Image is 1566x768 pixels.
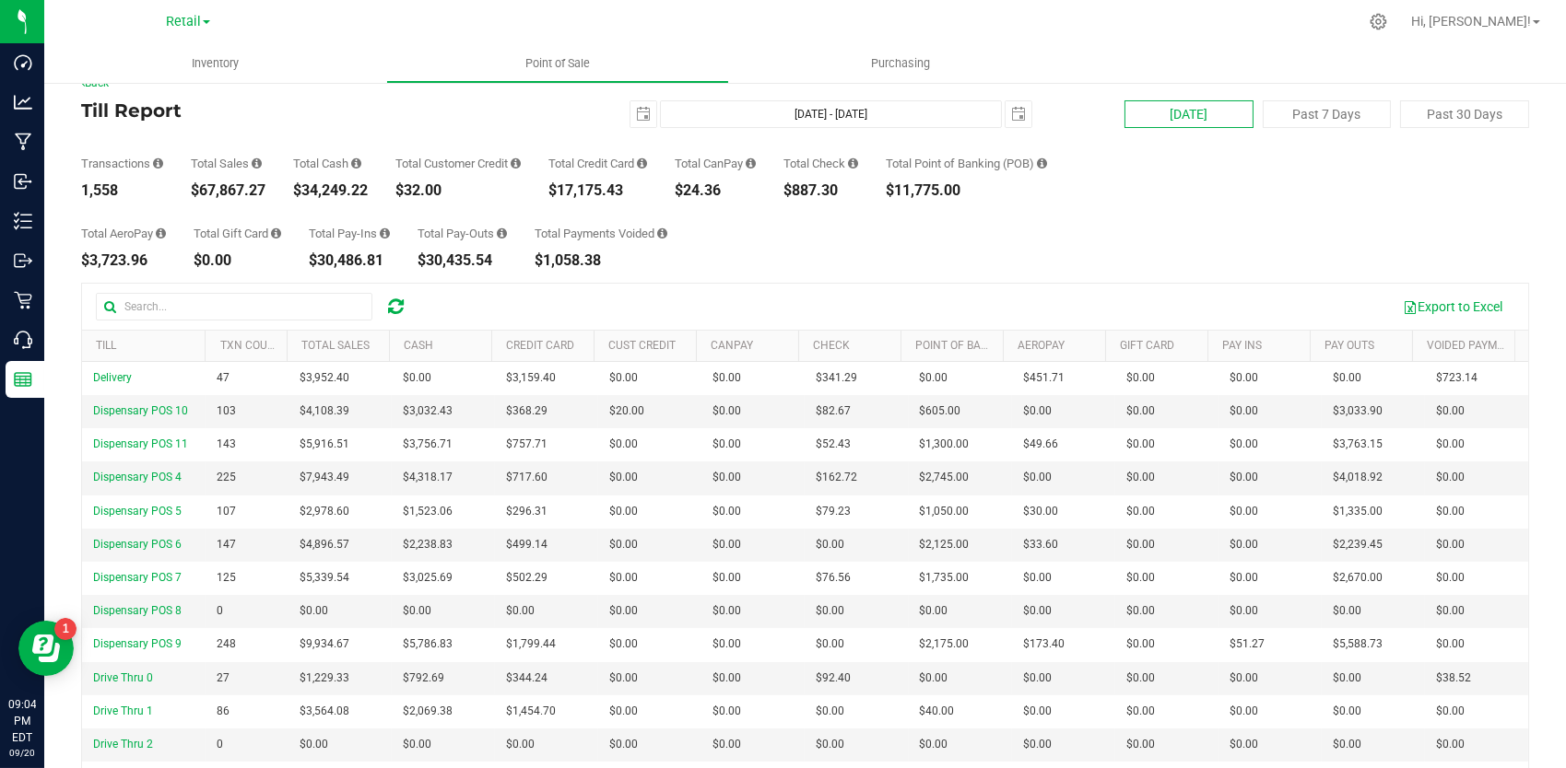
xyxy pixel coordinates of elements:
span: Dispensary POS 10 [93,404,188,417]
span: $0.00 [1023,469,1052,486]
span: $2,670.00 [1333,569,1383,587]
span: Dispensary POS 11 [93,437,188,450]
span: $341.29 [816,369,857,387]
span: $0.00 [1333,369,1361,387]
span: $3,952.40 [300,369,349,387]
span: $1,229.33 [300,669,349,687]
span: $0.00 [609,602,638,620]
span: $3,032.43 [403,402,453,420]
span: $162.72 [816,469,857,486]
a: Voided Payments [1427,339,1525,352]
span: Dispensary POS 6 [93,538,182,551]
span: $0.00 [609,536,638,553]
span: $4,018.92 [1333,469,1383,486]
span: $0.00 [816,736,844,753]
h4: Till Report [81,100,564,121]
inline-svg: Inventory [14,212,32,230]
span: $52.43 [816,436,851,453]
div: Total Customer Credit [395,157,521,169]
span: $0.00 [712,736,741,753]
span: $0.00 [1126,669,1155,687]
span: $0.00 [403,736,431,753]
i: Sum of all successful AeroPay payment transaction amounts for all purchases in the date range. Ex... [156,227,166,239]
div: $17,175.43 [548,183,647,198]
span: Dispensary POS 4 [93,471,182,483]
span: $0.00 [1436,635,1465,653]
button: Past 30 Days [1400,100,1529,128]
div: $1,058.38 [535,253,667,268]
div: $67,867.27 [191,183,265,198]
span: $0.00 [712,503,741,520]
span: Inventory [167,55,264,72]
i: Count of all successful payment transactions, possibly including voids, refunds, and cash-back fr... [153,157,163,169]
span: Purchasing [846,55,955,72]
span: $0.00 [712,602,741,620]
span: $0.00 [1436,469,1465,486]
div: $887.30 [783,183,858,198]
div: $32.00 [395,183,521,198]
a: Purchasing [729,44,1071,83]
a: Pay Ins [1222,339,1262,352]
span: $605.00 [920,402,961,420]
inline-svg: Retail [14,291,32,309]
span: $4,896.57 [300,536,349,553]
span: $0.00 [1230,402,1258,420]
span: $76.56 [816,569,851,587]
a: Total Sales [301,339,370,352]
span: $0.00 [1126,402,1155,420]
inline-svg: Call Center [14,331,32,349]
button: Past 7 Days [1263,100,1392,128]
span: $0.00 [1230,469,1258,486]
span: $2,978.60 [300,503,349,520]
span: $9,934.67 [300,635,349,653]
span: $0.00 [1230,736,1258,753]
a: Cust Credit [608,339,676,352]
span: $2,125.00 [920,536,970,553]
span: $1,300.00 [920,436,970,453]
span: $0.00 [1230,569,1258,587]
span: $2,745.00 [920,469,970,486]
span: $0.00 [920,602,948,620]
span: $5,786.83 [403,635,453,653]
span: $0.00 [1436,503,1465,520]
div: Total Pay-Outs [418,227,507,239]
span: 225 [217,469,236,486]
span: $0.00 [1436,602,1465,620]
span: $0.00 [300,736,328,753]
span: $0.00 [1023,669,1052,687]
a: Point of Sale [386,44,728,83]
a: Pay Outs [1325,339,1374,352]
span: $38.52 [1436,669,1471,687]
span: $4,318.17 [403,469,453,486]
span: $0.00 [712,569,741,587]
span: $0.00 [1230,436,1258,453]
span: $3,159.40 [506,369,556,387]
span: $0.00 [1436,703,1465,720]
span: $33.60 [1023,536,1058,553]
span: 27 [217,669,230,687]
span: $0.00 [1436,536,1465,553]
span: $20.00 [609,402,644,420]
span: $0.00 [1230,703,1258,720]
span: Drive Thru 2 [93,738,153,751]
iframe: Resource center [18,621,74,676]
span: $0.00 [1126,436,1155,453]
div: $34,249.22 [293,183,368,198]
span: $82.67 [816,402,851,420]
span: 103 [217,402,236,420]
span: $0.00 [1126,736,1155,753]
div: Total CanPay [675,157,756,169]
span: 0 [217,602,223,620]
span: $0.00 [1126,569,1155,587]
iframe: Resource center unread badge [54,618,77,640]
span: 47 [217,369,230,387]
span: $0.00 [1333,669,1361,687]
div: Total Check [783,157,858,169]
span: $49.66 [1023,436,1058,453]
span: $757.71 [506,436,548,453]
span: $3,763.15 [1333,436,1383,453]
span: $2,069.38 [403,703,453,720]
i: Sum of all voided payment transaction amounts (excluding tips and transaction fees) within the da... [657,227,667,239]
div: Total Payments Voided [535,227,667,239]
span: Retail [166,14,201,29]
